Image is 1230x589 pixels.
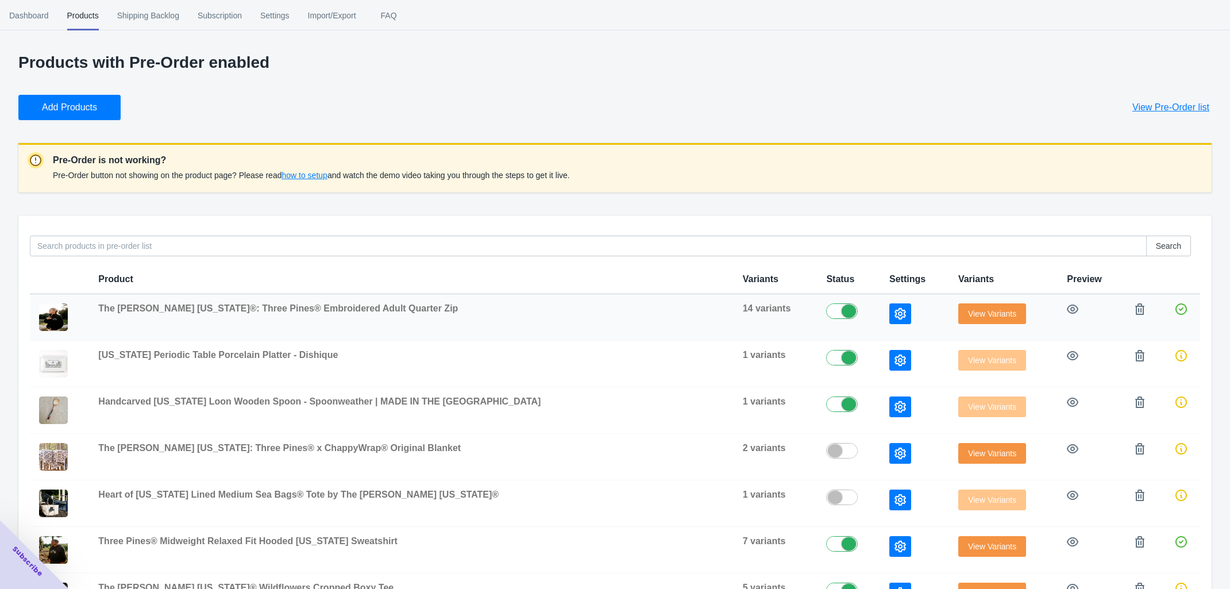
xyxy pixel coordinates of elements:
span: Handcarved [US_STATE] Loon Wooden Spoon - Spoonweather | MADE IN THE [GEOGRAPHIC_DATA] [98,396,541,406]
span: FAQ [375,1,403,30]
span: Three Pines® Midweight Relaxed Fit Hooded [US_STATE] Sweatshirt [98,536,398,546]
span: View Variants [968,542,1016,551]
span: Heart of [US_STATE] Lined Medium Sea Bags® Tote by The [PERSON_NAME] [US_STATE]® [98,490,499,499]
span: Settings [260,1,290,30]
span: View Variants [968,449,1016,458]
p: Products with Pre-Order enabled [18,53,1212,72]
span: 1 variants [743,350,786,360]
button: View Variants [958,536,1026,557]
img: The-Woods-Maine_-Three-Pinesr-x-ChappyWrapr-Original-Blanket-Chappy-Wrap-63866440.jpg [39,443,68,471]
span: 1 variants [743,396,786,406]
span: Variants [958,274,994,284]
input: Search products in pre-order list [30,236,1147,256]
span: View Pre-Order list [1132,102,1209,113]
span: 14 variants [743,303,791,313]
button: View Pre-Order list [1119,95,1223,120]
span: Preview [1067,274,1101,284]
span: Subscription [198,1,242,30]
span: Import/Export [308,1,356,30]
span: Shipping Backlog [117,1,179,30]
span: 2 variants [743,443,786,453]
span: Add Products [42,102,97,113]
span: View Variants [968,309,1016,318]
img: Photo-191_cc33f699-0fc6-40fa-bd24-36664754b2d9.jpg [39,303,68,331]
button: View Variants [958,443,1026,464]
span: The [PERSON_NAME] [US_STATE]: Three Pines® x ChappyWrap® Original Blanket [98,443,461,453]
span: Subscribe [10,544,45,579]
span: Dashboard [9,1,49,30]
button: Search [1146,236,1191,256]
span: [US_STATE] Periodic Table Porcelain Platter - Dishique [98,350,338,360]
span: 7 variants [743,536,786,546]
button: View Variants [958,303,1026,324]
span: The [PERSON_NAME] [US_STATE]®: Three Pines® Embroidered Adult Quarter Zip [98,303,458,313]
span: Settings [889,274,926,284]
span: Product [98,274,133,284]
img: Maine-Periodic-Table-Porcelain-Platter-Dishique-Dishique-63729596.jpg [39,350,68,378]
span: Products [67,1,99,30]
button: Add Products [18,95,121,120]
p: Pre-Order is not working? [53,153,570,167]
span: Search [1156,241,1181,251]
img: Photo-204_1.jpg [39,490,68,517]
img: LoonSpoon-3.png [39,396,68,424]
span: Variants [743,274,778,284]
span: 1 variants [743,490,786,499]
span: Pre-Order button not showing on the product page? Please read and watch the demo video taking you... [53,171,570,180]
span: how to setup [282,171,327,180]
span: Status [826,274,854,284]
